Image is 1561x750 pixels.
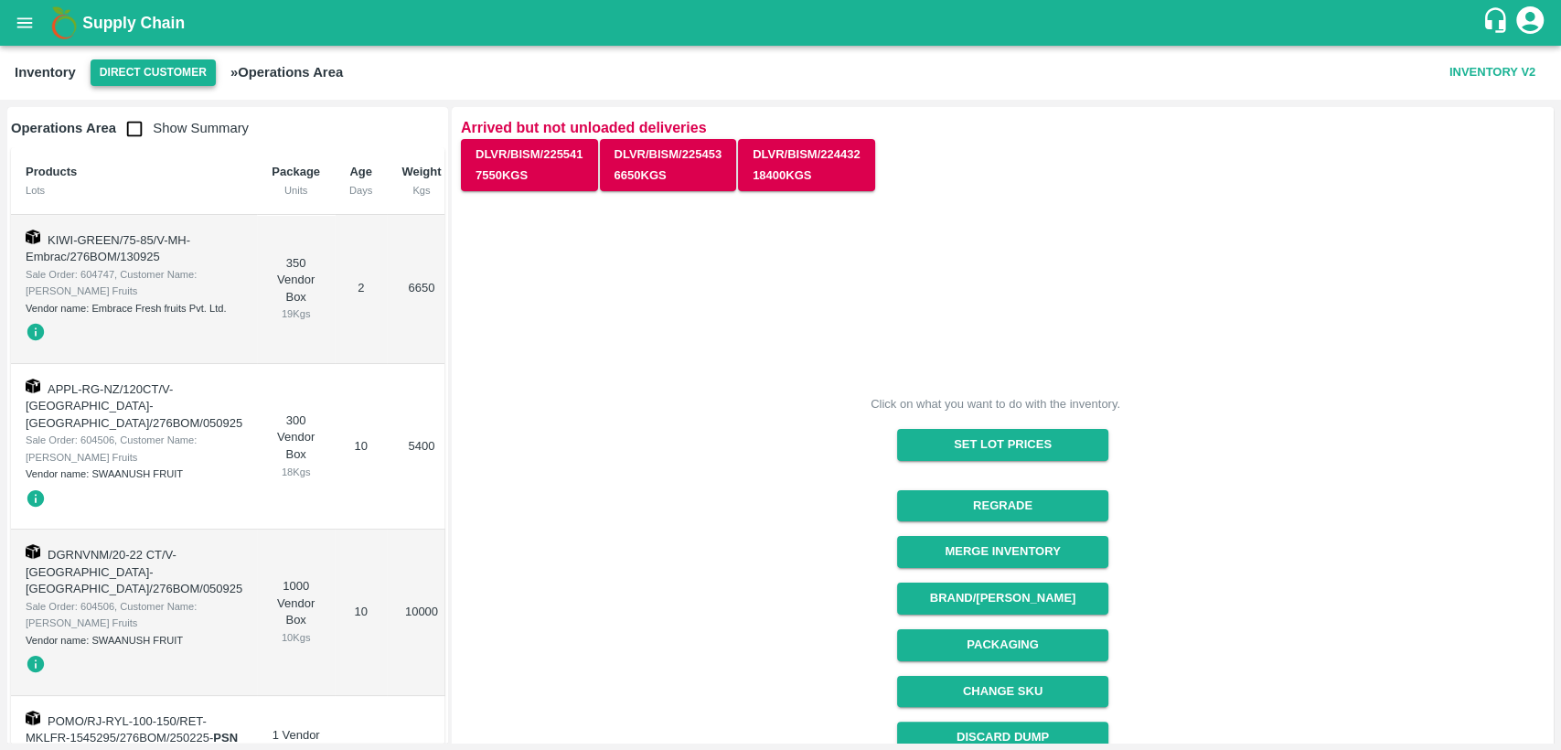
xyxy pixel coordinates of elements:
div: Days [349,182,372,198]
button: open drawer [4,2,46,44]
b: Inventory [15,65,76,80]
button: Change SKU [897,676,1108,708]
div: 10 Kgs [272,629,320,646]
div: account of current user [1513,4,1546,42]
img: box [26,379,40,393]
img: box [26,544,40,559]
img: box [26,711,40,725]
span: 6650 [408,281,434,295]
td: 2 [335,215,387,364]
img: logo [46,5,82,41]
div: Vendor name: SWAANUSH FRUIT [26,632,242,648]
b: Products [26,165,77,178]
div: 19 Kgs [272,305,320,322]
button: DLVR/BISM/2255417550Kgs [461,139,598,192]
div: Units [272,182,320,198]
button: Inventory V2 [1442,57,1543,89]
div: 1000 Vendor Box [272,578,320,646]
button: Brand/[PERSON_NAME] [897,583,1108,615]
p: Arrived but not unloaded deliveries [461,116,1545,139]
b: Weight [401,165,441,178]
b: Package [272,165,320,178]
div: Vendor name: Embrace Fresh fruits Pvt. Ltd. [26,300,242,316]
strong: PSN [213,731,238,745]
span: APPL-RG-NZ/120CT/V-[GEOGRAPHIC_DATA]-[GEOGRAPHIC_DATA]/276BOM/050925 [26,382,242,430]
span: - [209,731,238,745]
div: Kgs [401,182,441,198]
div: 350 Vendor Box [272,255,320,323]
button: Select DC [91,59,216,86]
td: 10 [335,530,387,695]
div: 18 Kgs [272,464,320,480]
div: Sale Order: 604506, Customer Name: [PERSON_NAME] Fruits [26,432,242,466]
td: 10 [335,364,387,530]
a: Supply Chain [82,10,1481,36]
button: Regrade [897,490,1108,522]
span: 5400 [408,439,434,453]
button: Merge Inventory [897,536,1108,568]
span: Show Summary [116,121,249,135]
div: Lots [26,182,242,198]
div: 300 Vendor Box [272,412,320,480]
button: DLVR/BISM/22443218400Kgs [738,139,875,192]
b: Age [349,165,372,178]
span: 10000 [405,605,438,618]
div: customer-support [1481,6,1513,39]
b: » Operations Area [230,65,343,80]
span: POMO/RJ-RYL-100-150/RET-MKLFR-1545295/276BOM/250225 [26,714,209,745]
button: Packaging [897,629,1108,661]
b: Supply Chain [82,14,185,32]
span: DGRNVNM/20-22 CT/V-[GEOGRAPHIC_DATA]-[GEOGRAPHIC_DATA]/276BOM/050925 [26,548,242,595]
button: Set Lot Prices [897,429,1108,461]
span: KIWI-GREEN/75-85/V-MH-Embrac/276BOM/130925 [26,233,190,264]
img: box [26,230,40,244]
div: Sale Order: 604747, Customer Name: [PERSON_NAME] Fruits [26,266,242,300]
div: Vendor name: SWAANUSH FRUIT [26,466,242,482]
b: Operations Area [11,121,116,135]
div: Click on what you want to do with the inventory. [871,395,1120,413]
button: DLVR/BISM/2254536650Kgs [600,139,737,192]
div: Sale Order: 604506, Customer Name: [PERSON_NAME] Fruits [26,598,242,632]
